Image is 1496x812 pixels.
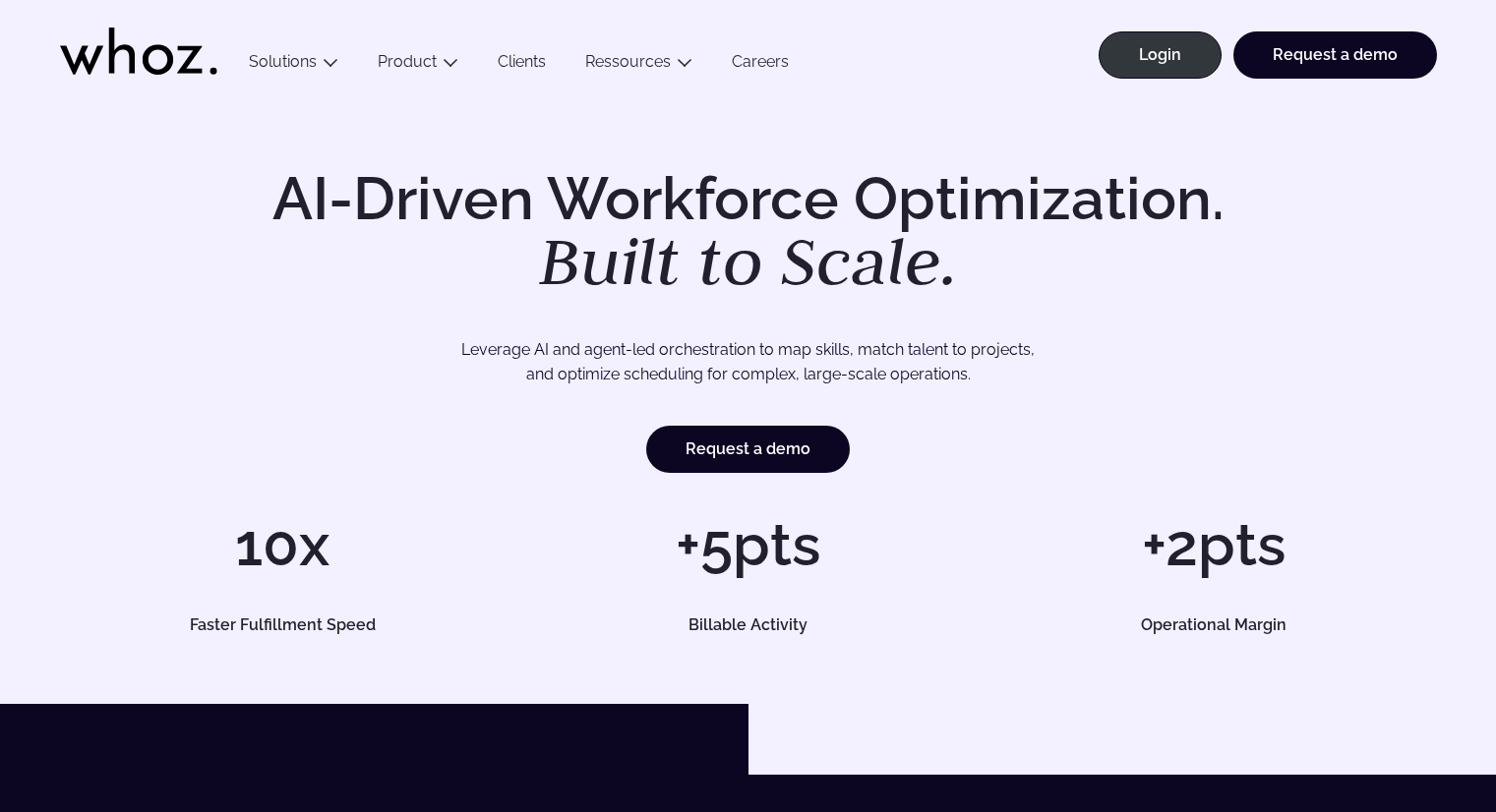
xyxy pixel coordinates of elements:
a: Product [378,52,437,71]
a: Clients [478,52,566,79]
a: Ressources [585,52,671,71]
button: Solutions [229,52,358,79]
h5: Operational Margin [1013,617,1414,633]
a: Request a demo [646,426,850,473]
a: Login [1099,31,1222,79]
a: Careers [712,52,808,79]
em: Built to Scale. [539,217,958,304]
h1: 10x [60,515,506,574]
h1: +2pts [990,515,1436,574]
h1: +5pts [525,515,971,574]
button: Ressources [566,52,712,79]
h5: Faster Fulfillment Speed [82,617,483,633]
button: Product [358,52,478,79]
h5: Billable Activity [548,617,949,633]
p: Leverage AI and agent-led orchestration to map skills, match talent to projects, and optimize sch... [129,337,1368,387]
a: Request a demo [1233,31,1437,79]
h1: AI-Driven Workforce Optimization. [245,169,1252,295]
